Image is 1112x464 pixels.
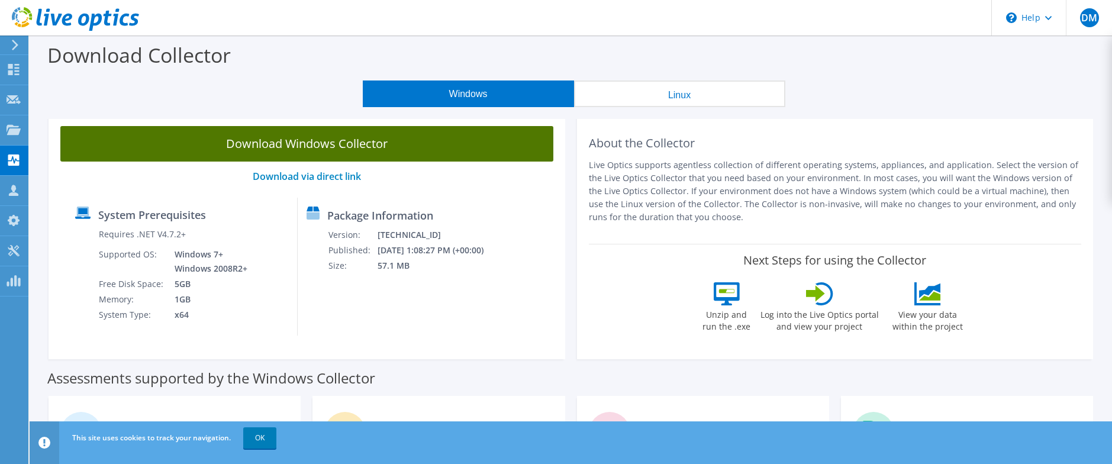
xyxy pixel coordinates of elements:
[885,305,971,333] label: View your data within the project
[327,210,433,221] label: Package Information
[574,80,785,107] button: Linux
[363,80,574,107] button: Windows
[760,305,879,333] label: Log into the Live Optics portal and view your project
[328,243,377,258] td: Published:
[1006,12,1017,23] svg: \n
[72,433,231,443] span: This site uses cookies to track your navigation.
[328,227,377,243] td: Version:
[253,170,361,183] a: Download via direct link
[60,126,553,162] a: Download Windows Collector
[47,41,231,69] label: Download Collector
[47,372,375,384] label: Assessments supported by the Windows Collector
[377,227,499,243] td: [TECHNICAL_ID]
[589,136,1082,150] h2: About the Collector
[98,209,206,221] label: System Prerequisites
[377,258,499,273] td: 57.1 MB
[328,258,377,273] td: Size:
[166,247,250,276] td: Windows 7+ Windows 2008R2+
[166,292,250,307] td: 1GB
[98,307,166,323] td: System Type:
[99,228,186,240] label: Requires .NET V4.7.2+
[589,159,1082,224] p: Live Optics supports agentless collection of different operating systems, appliances, and applica...
[98,247,166,276] td: Supported OS:
[700,305,754,333] label: Unzip and run the .exe
[1080,8,1099,27] span: DM
[243,427,276,449] a: OK
[98,292,166,307] td: Memory:
[98,276,166,292] td: Free Disk Space:
[743,253,926,268] label: Next Steps for using the Collector
[377,243,499,258] td: [DATE] 1:08:27 PM (+00:00)
[166,276,250,292] td: 5GB
[166,307,250,323] td: x64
